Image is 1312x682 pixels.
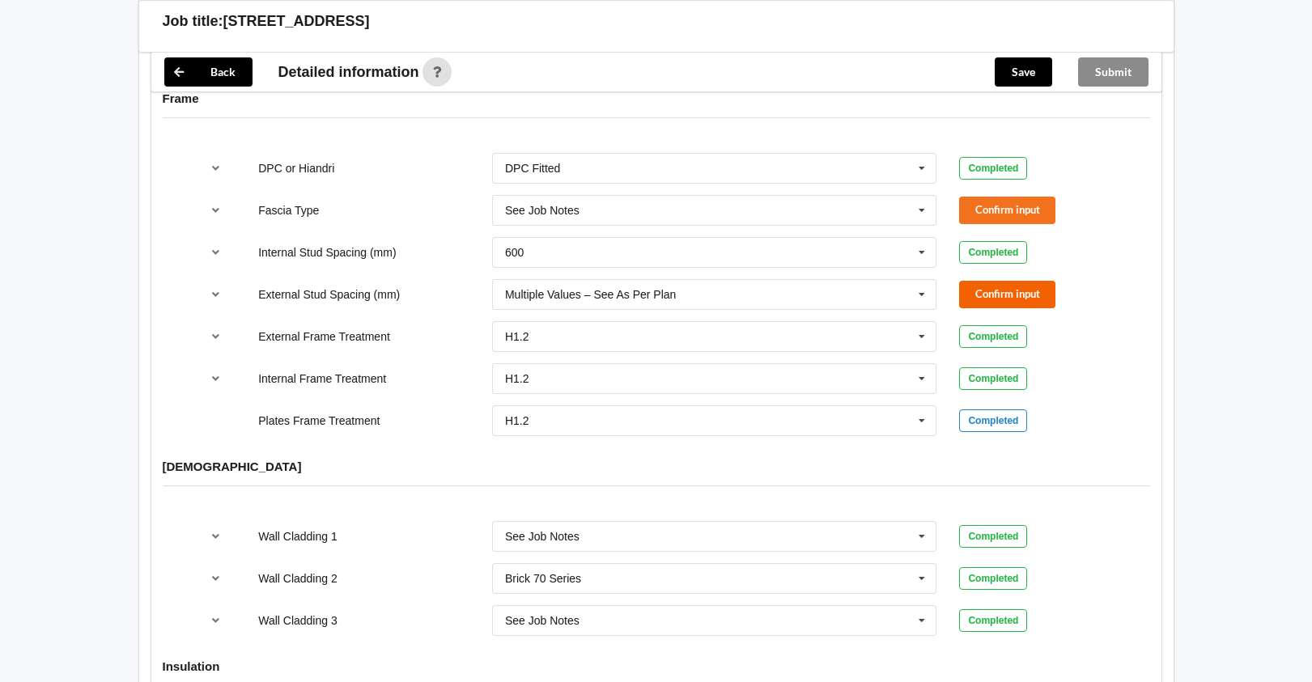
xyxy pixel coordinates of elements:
[505,205,580,216] div: See Job Notes
[200,522,231,551] button: reference-toggle
[200,364,231,393] button: reference-toggle
[959,567,1027,590] div: Completed
[959,409,1027,432] div: Completed
[959,367,1027,390] div: Completed
[200,238,231,267] button: reference-toggle
[200,322,231,351] button: reference-toggle
[258,330,390,343] label: External Frame Treatment
[258,288,400,301] label: External Stud Spacing (mm)
[959,197,1055,223] button: Confirm input
[505,573,581,584] div: Brick 70 Series
[163,12,223,31] h3: Job title:
[200,606,231,635] button: reference-toggle
[505,415,529,426] div: H1.2
[258,530,338,543] label: Wall Cladding 1
[223,12,370,31] h3: [STREET_ADDRESS]
[959,325,1027,348] div: Completed
[505,373,529,384] div: H1.2
[505,331,529,342] div: H1.2
[505,163,560,174] div: DPC Fitted
[163,459,1150,474] h4: [DEMOGRAPHIC_DATA]
[959,241,1027,264] div: Completed
[163,659,1150,674] h4: Insulation
[200,196,231,225] button: reference-toggle
[200,564,231,593] button: reference-toggle
[258,414,380,427] label: Plates Frame Treatment
[200,154,231,183] button: reference-toggle
[164,57,253,87] button: Back
[258,162,334,175] label: DPC or Hiandri
[278,65,419,79] span: Detailed information
[200,280,231,309] button: reference-toggle
[959,281,1055,307] button: Confirm input
[995,57,1052,87] button: Save
[959,525,1027,548] div: Completed
[258,246,396,259] label: Internal Stud Spacing (mm)
[258,204,319,217] label: Fascia Type
[258,614,338,627] label: Wall Cladding 3
[959,157,1027,180] div: Completed
[505,615,580,626] div: See Job Notes
[505,289,676,300] div: Multiple Values – See As Per Plan
[163,91,1150,106] h4: Frame
[258,572,338,585] label: Wall Cladding 2
[959,609,1027,632] div: Completed
[505,531,580,542] div: See Job Notes
[505,247,524,258] div: 600
[258,372,386,385] label: Internal Frame Treatment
